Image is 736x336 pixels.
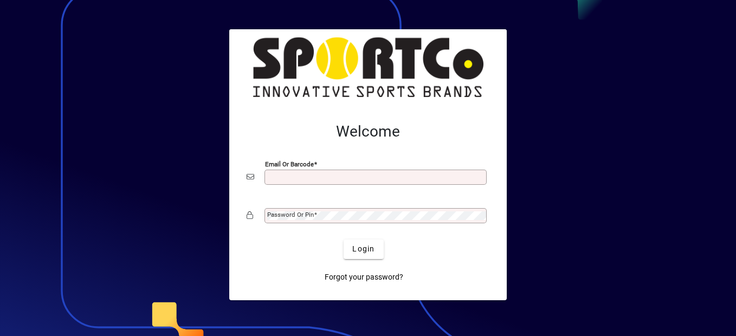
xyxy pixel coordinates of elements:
button: Login [344,240,383,259]
mat-label: Password or Pin [267,211,314,218]
span: Login [352,243,375,255]
span: Forgot your password? [325,272,403,283]
h2: Welcome [247,122,489,141]
mat-label: Email or Barcode [265,160,314,167]
a: Forgot your password? [320,268,408,287]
